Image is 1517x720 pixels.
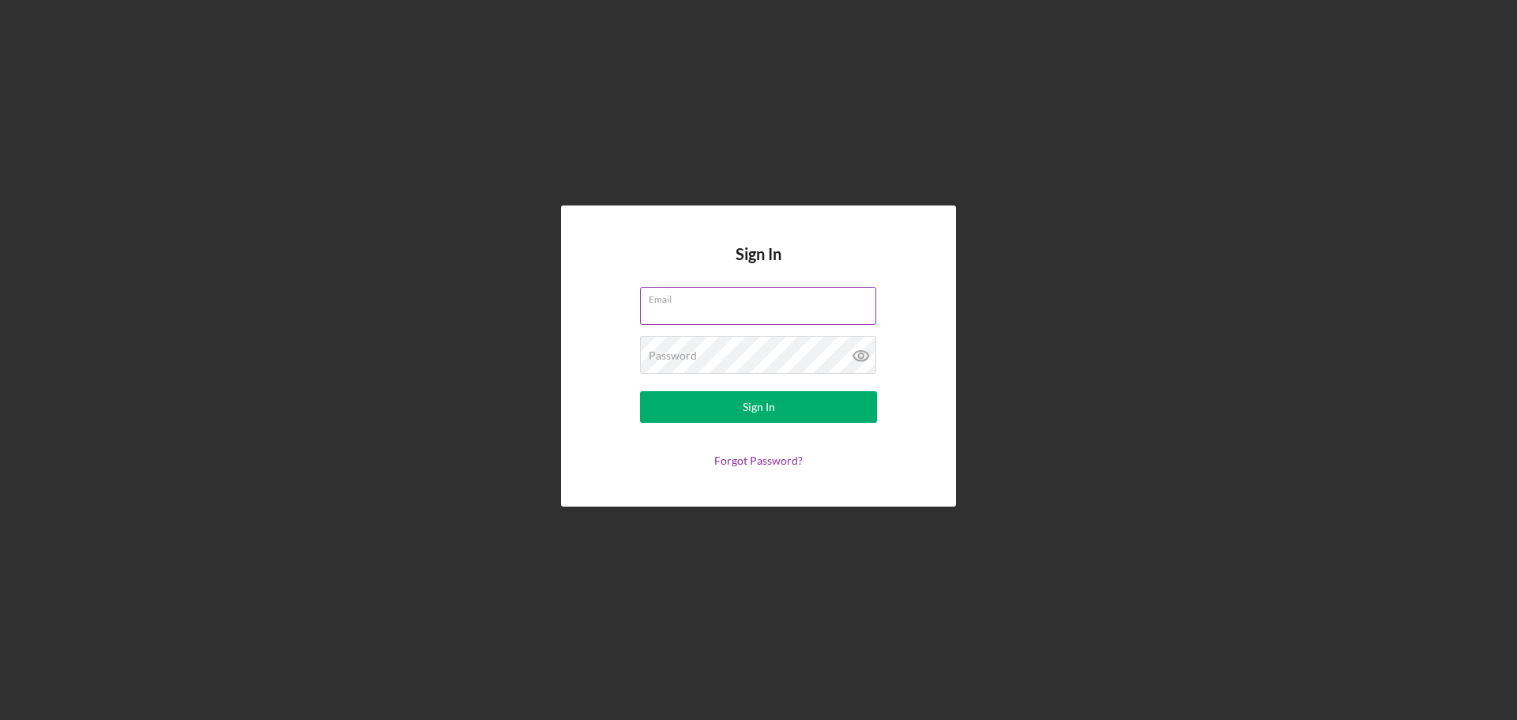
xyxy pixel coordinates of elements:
div: Sign In [743,391,775,423]
a: Forgot Password? [714,454,803,467]
button: Sign In [640,391,877,423]
h4: Sign In [736,245,781,287]
label: Email [649,288,876,305]
label: Password [649,349,697,362]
